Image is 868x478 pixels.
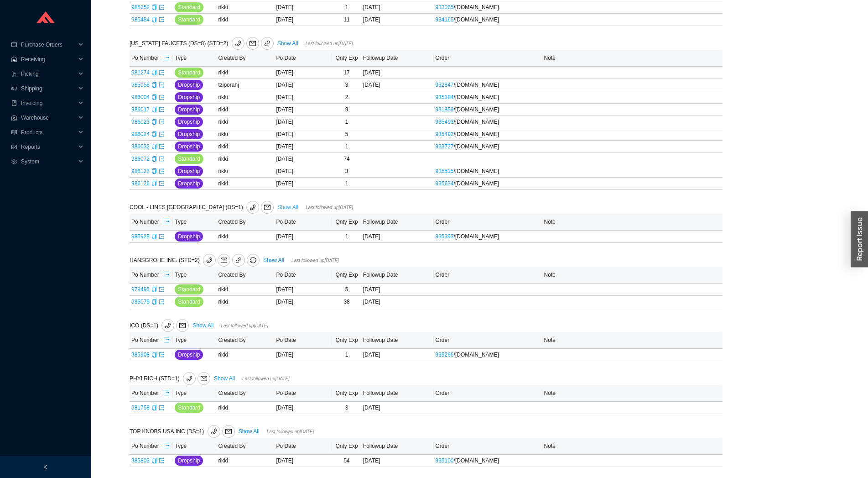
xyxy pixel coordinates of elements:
div: Copy [151,167,157,176]
span: export [159,107,164,112]
td: [DATE] [274,14,332,26]
a: 981758 [131,404,150,411]
th: Followup Date [361,214,434,231]
td: rikki [216,1,274,14]
span: export [159,168,164,174]
span: phone [208,428,220,435]
span: export [163,218,170,226]
th: Po Number [130,50,173,67]
button: Standard [175,284,203,294]
a: link [232,254,245,267]
td: rikki [216,153,274,165]
span: Dropship [178,350,200,359]
span: copy [151,70,157,75]
a: 935184 [436,94,454,100]
button: phone [183,372,196,385]
button: Dropship [175,80,203,90]
span: export [163,271,170,278]
button: Standard [175,15,203,25]
a: export [159,457,164,464]
a: export [159,69,164,76]
button: mail [218,254,230,267]
a: 985928 [131,233,150,240]
td: / [DOMAIN_NAME] [434,116,542,128]
span: Dropship [178,142,200,151]
a: 986023 [131,119,150,125]
a: 986126 [131,180,150,187]
a: export [159,352,164,358]
th: Followup Date [361,50,434,67]
td: 5 [332,284,361,296]
td: 1 [332,1,361,14]
td: [DATE] [274,116,332,128]
a: export [159,233,164,240]
span: Receiving [21,52,76,67]
span: export [159,70,164,75]
a: 985908 [131,352,150,358]
div: [DATE] [363,285,432,294]
a: Show All [277,204,298,210]
td: / [DOMAIN_NAME] [434,14,542,26]
span: HANSGROHE INC. (STD=2) [130,257,261,263]
button: Dropship [175,179,203,189]
a: 981274 [131,69,150,76]
th: Note [542,50,722,67]
button: export [163,268,170,281]
td: [DATE] [274,153,332,165]
span: mail [261,204,273,210]
button: Standard [175,297,203,307]
div: Copy [151,130,157,139]
button: mail [261,201,274,214]
button: mail [246,37,259,50]
button: mail [198,372,210,385]
button: Dropship [175,117,203,127]
th: Type [173,214,216,231]
span: copy [151,234,157,239]
div: [DATE] [363,15,432,24]
span: export [159,131,164,137]
span: Standard [178,297,200,306]
td: / [DOMAIN_NAME] [434,91,542,104]
button: Standard [175,403,203,413]
span: Dropship [178,93,200,102]
div: Copy [151,68,157,77]
td: 74 [332,153,361,165]
span: [US_STATE] FAUCETS (DS=8) (STD=2) [130,40,275,47]
span: Shipping [21,81,76,96]
th: Created By [216,267,274,284]
a: 935493 [436,119,454,125]
div: Copy [151,456,157,465]
td: rikki [216,165,274,178]
button: phone [208,425,220,438]
th: Type [173,267,216,284]
td: 2 [332,91,361,104]
span: Dropship [178,117,200,126]
span: export [159,352,164,357]
span: export [159,181,164,186]
td: rikki [216,14,274,26]
a: export [159,299,164,305]
a: 935100 [436,457,454,464]
span: link [235,257,242,265]
span: export [163,442,170,450]
button: Standard [175,2,203,12]
span: Invoicing [21,96,76,110]
span: phone [162,322,174,329]
span: ICO (DS=1) [130,322,191,329]
button: export [163,334,170,347]
th: Order [434,50,542,67]
td: rikki [216,284,274,296]
td: 1 [332,231,361,243]
div: Copy [151,403,157,412]
button: Dropship [175,231,203,242]
button: export [163,52,170,64]
td: rikki [216,178,274,190]
th: Qnty Exp [332,214,361,231]
td: 5 [332,128,361,141]
a: export [159,180,164,187]
td: [DATE] [274,67,332,79]
span: Reports [21,140,76,154]
td: rikki [216,116,274,128]
span: export [163,54,170,62]
th: Created By [216,214,274,231]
